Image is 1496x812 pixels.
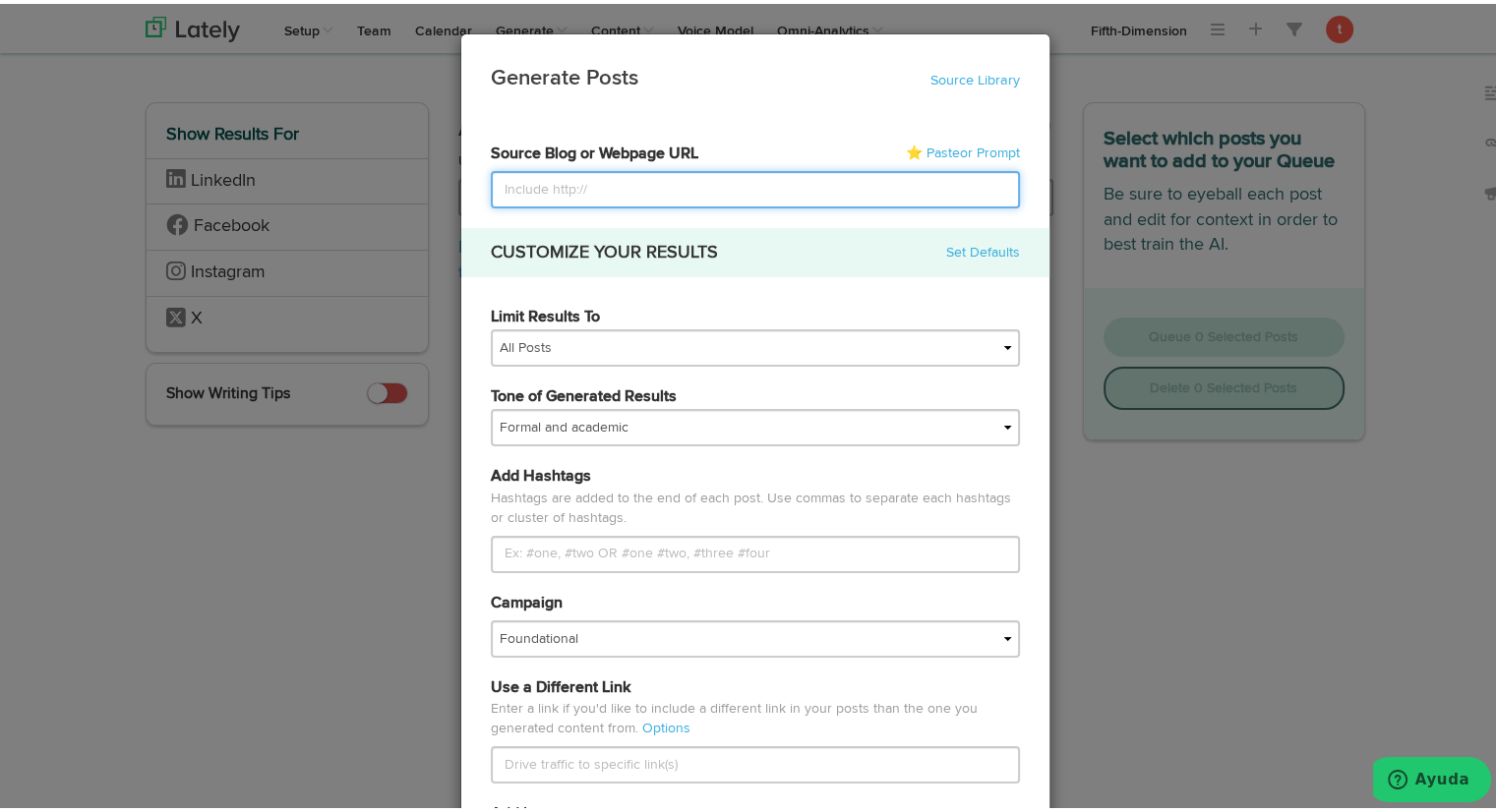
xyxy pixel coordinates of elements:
span: or Prompt [960,143,1020,156]
a: Options [642,718,690,731]
a: Set Defaults [946,239,1020,259]
strong: Generate Posts [491,64,638,86]
input: Ex: #one, #two OR #one #two, #three #four [491,532,1020,569]
a: ⭐ Paste [906,140,1020,159]
h4: CUSTOMIZE YOUR RESULTS [491,239,718,259]
iframe: Abre un widget desde donde se puede obtener más información [1373,753,1491,802]
input: Include http:// [491,167,1020,204]
label: Add Hashtags [491,462,591,485]
span: Enter a link if you'd like to include a different link in your posts than the one you generated c... [491,698,978,731]
label: Limit Results To [491,303,600,325]
a: Source Library [930,70,1020,84]
label: Campaign [491,589,563,611]
span: Use a Different Link [491,676,630,692]
label: Tone of Generated Results [491,382,677,405]
label: Source Blog or Webpage URL [491,140,698,162]
span: Hashtags are added to the end of each post. Use commas to separate each hashtags or cluster of ha... [491,485,1020,532]
input: Drive traffic to specific link(s) [491,742,1020,780]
